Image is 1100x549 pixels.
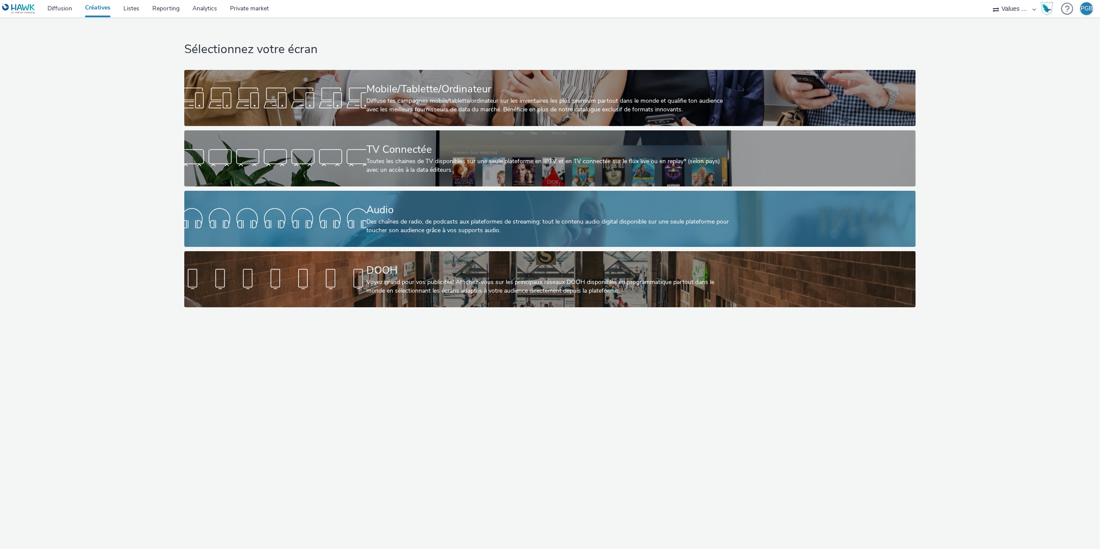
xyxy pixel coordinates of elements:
h1: Sélectionnez votre écran [184,41,916,58]
div: Voyez grand pour vos publicités! Affichez-vous sur les principaux réseaux DOOH disponibles en pro... [366,278,730,296]
a: TV ConnectéeToutes les chaines de TV disponibles sur une seule plateforme en IPTV et en TV connec... [184,130,916,186]
a: Mobile/Tablette/OrdinateurDiffuse tes campagnes mobile/tablette/ordinateur sur les inventaires le... [184,70,916,126]
img: Hawk Academy [1040,2,1053,16]
div: Mobile/Tablette/Ordinateur [366,82,730,97]
a: Hawk Academy [1040,2,1057,16]
a: DOOHVoyez grand pour vos publicités! Affichez-vous sur les principaux réseaux DOOH disponibles en... [184,251,916,307]
div: Audio [366,202,730,218]
div: PGB [1081,2,1093,15]
div: DOOH [366,263,730,278]
div: Toutes les chaines de TV disponibles sur une seule plateforme en IPTV et en TV connectée sur le f... [366,157,730,175]
img: undefined Logo [2,3,35,14]
a: AudioDes chaînes de radio, de podcasts aux plateformes de streaming: tout le contenu audio digita... [184,191,916,247]
div: Diffuse tes campagnes mobile/tablette/ordinateur sur les inventaires les plus premium partout dan... [366,97,730,114]
div: TV Connectée [366,142,730,157]
div: Des chaînes de radio, de podcasts aux plateformes de streaming: tout le contenu audio digital dis... [366,218,730,235]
